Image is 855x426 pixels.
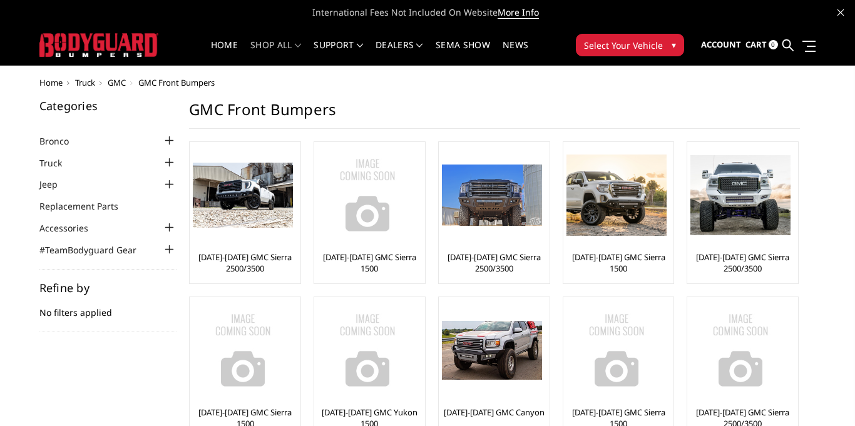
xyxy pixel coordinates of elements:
img: No Image [193,300,293,400]
a: SEMA Show [436,41,490,65]
img: No Image [690,300,791,400]
img: No Image [317,300,417,400]
h5: Categories [39,100,177,111]
h5: Refine by [39,282,177,293]
a: [DATE]-[DATE] GMC Sierra 2500/3500 [193,251,297,274]
a: News [503,41,528,65]
a: shop all [250,41,301,65]
a: [DATE]-[DATE] GMC Sierra 2500/3500 [442,251,546,274]
span: Cart [745,39,767,50]
a: No Image [566,300,671,400]
a: Account [701,28,741,62]
a: Bronco [39,134,84,148]
a: Home [39,77,63,88]
a: [DATE]-[DATE] GMC Canyon [444,407,545,418]
a: #TeamBodyguard Gear [39,243,152,256]
a: Truck [75,77,95,88]
span: ▾ [672,38,676,51]
a: No Image [193,300,297,400]
h1: GMC Front Bumpers [189,100,800,129]
a: Truck [39,156,78,170]
a: No Image [317,300,422,400]
span: 0 [769,40,778,49]
a: Home [211,41,238,65]
a: GMC [108,77,126,88]
a: More Info [498,6,539,19]
div: No filters applied [39,282,177,332]
a: [DATE]-[DATE] GMC Sierra 2500/3500 [690,251,795,274]
a: [DATE]-[DATE] GMC Sierra 1500 [566,251,671,274]
a: Dealers [376,41,423,65]
img: No Image [566,300,667,400]
a: No Image [690,300,795,400]
a: Accessories [39,221,104,235]
a: No Image [317,145,422,245]
img: BODYGUARD BUMPERS [39,33,158,56]
img: No Image [317,145,417,245]
span: Select Your Vehicle [584,39,663,52]
a: Support [314,41,363,65]
a: Cart 0 [745,28,778,62]
a: Replacement Parts [39,200,134,213]
button: Select Your Vehicle [576,34,684,56]
span: GMC Front Bumpers [138,77,215,88]
a: [DATE]-[DATE] GMC Sierra 1500 [317,251,422,274]
a: Jeep [39,178,73,191]
span: Account [701,39,741,50]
